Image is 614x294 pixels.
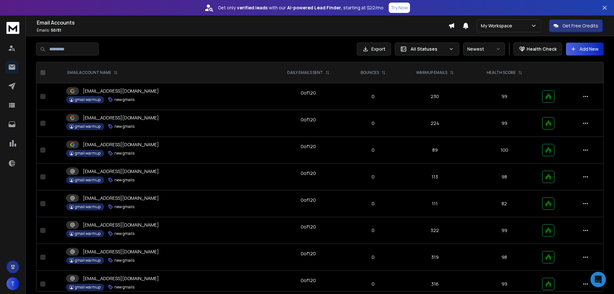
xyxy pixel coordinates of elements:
td: 98 [471,244,539,271]
td: 111 [399,190,471,217]
p: gmail warmup [75,204,101,209]
p: [EMAIL_ADDRESS][DOMAIN_NAME] [83,222,159,228]
p: [EMAIL_ADDRESS][DOMAIN_NAME] [83,195,159,201]
p: gmail warmup [75,97,101,102]
p: Get Free Credits [562,23,598,29]
p: [EMAIL_ADDRESS][DOMAIN_NAME] [83,141,159,148]
div: 0 of 120 [301,170,316,177]
button: Health Check [513,43,562,56]
p: DAILY EMAILS SENT [287,70,323,75]
td: 113 [399,164,471,190]
td: 100 [471,137,539,164]
div: Open Intercom Messenger [590,272,606,287]
td: 98 [471,164,539,190]
p: gmail warmup [75,258,101,263]
div: 0 of 120 [301,197,316,203]
p: new gmails [114,124,134,129]
p: [EMAIL_ADDRESS][DOMAIN_NAME] [83,115,159,121]
p: gmail warmup [75,124,101,129]
p: Try Now [391,5,408,11]
td: 89 [399,137,471,164]
button: Add New [566,43,604,56]
p: [EMAIL_ADDRESS][DOMAIN_NAME] [83,248,159,255]
p: gmail warmup [75,151,101,156]
p: [EMAIL_ADDRESS][DOMAIN_NAME] [83,168,159,175]
div: 0 of 120 [301,250,316,257]
div: 0 of 120 [301,143,316,150]
button: Try Now [389,3,410,13]
td: 319 [399,244,471,271]
p: new gmails [114,97,134,102]
button: Export [357,43,391,56]
p: 0 [351,254,395,260]
p: Health Check [527,46,557,52]
strong: AI-powered Lead Finder, [287,5,342,11]
td: 224 [399,110,471,137]
p: 0 [351,93,395,100]
p: 0 [351,227,395,234]
button: T [6,277,19,290]
h1: Email Accounts [37,19,448,26]
span: 50 / 51 [51,27,61,33]
div: EMAIL ACCOUNT NAME [67,70,118,75]
button: Newest [463,43,505,56]
p: gmail warmup [75,231,101,236]
p: 0 [351,281,395,287]
p: My Workspace [481,23,515,29]
td: 230 [399,83,471,110]
img: logo [6,22,19,34]
p: [EMAIL_ADDRESS][DOMAIN_NAME] [83,275,159,282]
p: new gmails [114,177,134,183]
p: Get only with our starting at $22/mo [218,5,384,11]
p: 0 [351,200,395,207]
p: Emails : [37,28,448,33]
div: 0 of 120 [301,277,316,284]
div: 0 of 120 [301,117,316,123]
p: new gmails [114,258,134,263]
strong: verified leads [237,5,268,11]
p: gmail warmup [75,177,101,183]
div: 0 of 120 [301,224,316,230]
p: WARMUP EMAILS [416,70,447,75]
td: 322 [399,217,471,244]
p: new gmails [114,204,134,209]
p: BOUNCES [361,70,379,75]
p: new gmails [114,285,134,290]
td: 99 [471,217,539,244]
p: 0 [351,120,395,127]
p: new gmails [114,151,134,156]
td: 82 [471,190,539,217]
div: 0 of 120 [301,90,316,96]
td: 99 [471,110,539,137]
td: 99 [471,83,539,110]
p: 0 [351,174,395,180]
p: HEALTH SCORE [487,70,516,75]
p: All Statuses [411,46,446,52]
button: Get Free Credits [549,19,603,32]
p: 0 [351,147,395,153]
p: [EMAIL_ADDRESS][DOMAIN_NAME] [83,88,159,94]
p: gmail warmup [75,285,101,290]
p: new gmails [114,231,134,236]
